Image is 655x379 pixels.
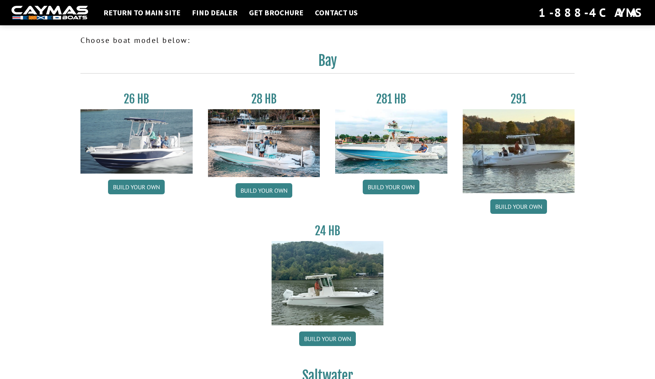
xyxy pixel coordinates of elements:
[463,109,575,193] img: 291_Thumbnail.jpg
[108,180,165,194] a: Build your own
[335,92,447,106] h3: 281 HB
[299,331,356,346] a: Build your own
[80,52,575,74] h2: Bay
[188,8,241,18] a: Find Dealer
[80,109,193,174] img: 26_new_photo_resized.jpg
[245,8,307,18] a: Get Brochure
[335,109,447,174] img: 28-hb-twin.jpg
[80,92,193,106] h3: 26 HB
[80,34,575,46] p: Choose boat model below:
[236,183,292,198] a: Build your own
[208,109,320,177] img: 28_hb_thumbnail_for_caymas_connect.jpg
[272,241,384,325] img: 24_HB_thumbnail.jpg
[100,8,184,18] a: Return to main site
[11,6,88,20] img: white-logo-c9c8dbefe5ff5ceceb0f0178aa75bf4bb51f6bca0971e226c86eb53dfe498488.png
[311,8,362,18] a: Contact Us
[539,4,644,21] div: 1-888-4CAYMAS
[272,224,384,238] h3: 24 HB
[490,199,547,214] a: Build your own
[463,92,575,106] h3: 291
[363,180,419,194] a: Build your own
[208,92,320,106] h3: 28 HB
